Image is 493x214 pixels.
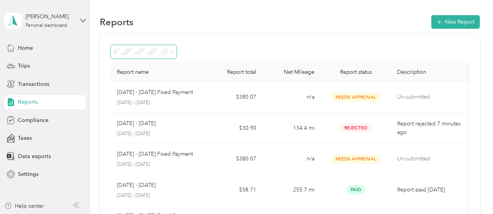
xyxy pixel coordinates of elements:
[204,175,262,206] td: $58.71
[391,63,469,82] th: Description
[204,82,262,113] td: $380.07
[332,155,380,164] span: Needs Approval
[117,88,193,97] p: [DATE] - [DATE] Fixed Payment
[117,161,198,168] p: [DATE] - [DATE]
[26,12,74,21] div: [PERSON_NAME]
[262,82,321,113] td: n/a
[18,62,30,70] span: Trips
[26,23,67,28] div: Personal dashboard
[18,44,33,52] span: Home
[111,63,204,82] th: Report name
[450,171,493,214] iframe: Everlance-gr Chat Button Frame
[262,144,321,175] td: n/a
[117,181,156,190] p: [DATE] - [DATE]
[18,170,38,178] span: Settings
[117,119,156,128] p: [DATE] - [DATE]
[204,63,262,82] th: Report total
[431,15,480,29] button: New Report
[117,150,193,158] p: [DATE] - [DATE] Fixed Payment
[397,93,463,101] p: Un-submitted
[204,113,262,144] td: $30.90
[262,113,321,144] td: 134.4 mi
[117,99,198,106] p: [DATE] - [DATE]
[340,124,371,132] span: Rejected
[397,155,463,163] p: Un-submitted
[327,69,385,75] div: Report status
[18,116,49,124] span: Compliance
[117,130,198,137] p: [DATE] - [DATE]
[4,202,44,210] button: Help center
[397,186,463,194] p: Report paid [DATE]
[100,18,134,26] h1: Reports
[332,93,380,102] span: Needs Approval
[18,80,49,88] span: Transactions
[18,134,32,142] span: Taxes
[397,120,463,137] p: Report rejected 7 minutes ago
[18,152,51,160] span: Data exports
[262,175,321,206] td: 255.7 mi
[117,192,198,199] p: [DATE] - [DATE]
[18,98,38,106] span: Reports
[347,185,365,194] span: Paid
[262,63,321,82] th: Net Mileage
[204,144,262,175] td: $380.07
